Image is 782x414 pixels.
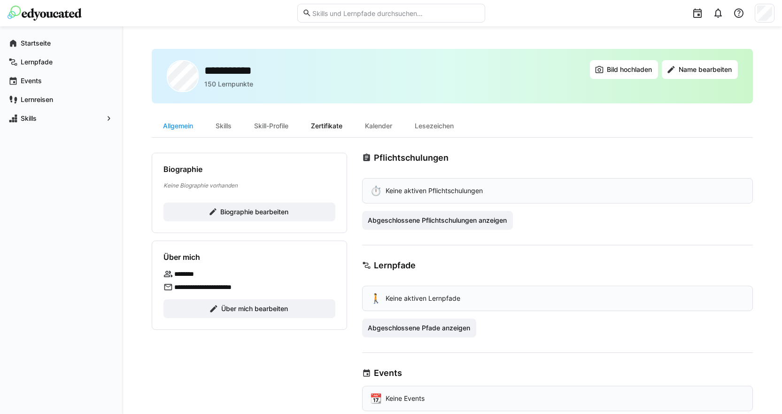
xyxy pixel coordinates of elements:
[243,115,300,137] div: Skill-Profile
[219,207,290,217] span: Biographie bearbeiten
[386,186,483,195] p: Keine aktiven Pflichtschulungen
[366,216,508,225] span: Abgeschlossene Pflichtschulungen anzeigen
[605,65,653,74] span: Bild hochladen
[677,65,733,74] span: Name bearbeiten
[386,394,425,403] p: Keine Events
[163,164,202,174] h4: Biographie
[163,252,200,262] h4: Über mich
[311,9,480,17] input: Skills und Lernpfade durchsuchen…
[204,115,243,137] div: Skills
[370,294,382,303] div: 🚶
[403,115,465,137] div: Lesezeichen
[362,319,477,337] button: Abgeschlossene Pfade anzeigen
[370,186,382,195] div: ⏱️
[163,181,335,189] p: Keine Biographie vorhanden
[220,304,289,313] span: Über mich bearbeiten
[163,203,335,221] button: Biographie bearbeiten
[163,299,335,318] button: Über mich bearbeiten
[590,60,658,79] button: Bild hochladen
[386,294,460,303] p: Keine aktiven Lernpfade
[374,260,416,271] h3: Lernpfade
[204,79,253,89] p: 150 Lernpunkte
[300,115,354,137] div: Zertifikate
[362,211,513,230] button: Abgeschlossene Pflichtschulungen anzeigen
[354,115,403,137] div: Kalender
[370,394,382,403] div: 📆
[152,115,204,137] div: Allgemein
[662,60,738,79] button: Name bearbeiten
[366,323,472,333] span: Abgeschlossene Pfade anzeigen
[374,153,449,163] h3: Pflichtschulungen
[374,368,402,378] h3: Events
